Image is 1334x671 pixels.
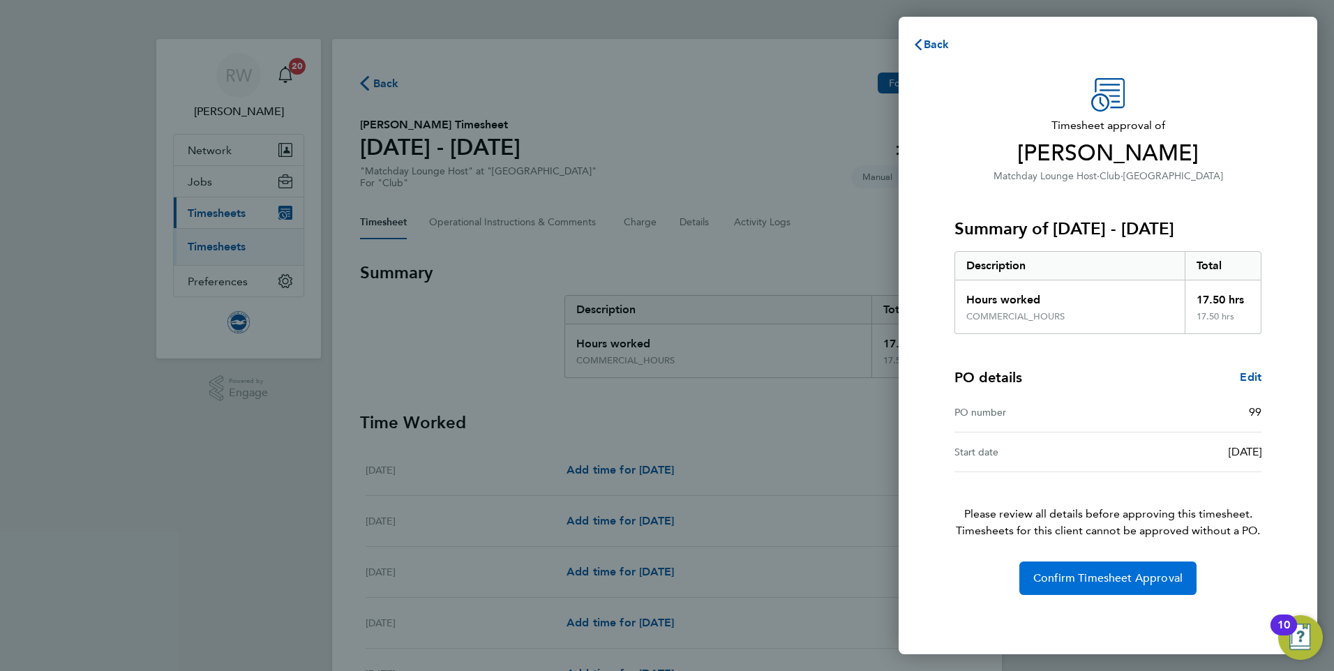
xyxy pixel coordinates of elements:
h4: PO details [954,368,1022,387]
span: 99 [1249,405,1261,419]
span: [PERSON_NAME] [954,140,1261,167]
div: Description [955,252,1185,280]
div: PO number [954,404,1108,421]
span: Club [1100,170,1121,182]
h3: Summary of [DATE] - [DATE] [954,218,1261,240]
button: Confirm Timesheet Approval [1019,561,1197,595]
div: 17.50 hrs [1185,280,1261,311]
span: Confirm Timesheet Approval [1033,571,1183,585]
button: Open Resource Center, 10 new notifications [1278,615,1323,660]
span: · [1097,170,1100,182]
div: [DATE] [1108,444,1261,460]
span: · [1121,170,1123,182]
p: Please review all details before approving this timesheet. [938,472,1278,539]
div: 17.50 hrs [1185,311,1261,333]
div: Start date [954,444,1108,460]
div: Total [1185,252,1261,280]
a: Edit [1240,369,1261,386]
div: 10 [1277,625,1290,643]
div: Summary of 01 - 31 Aug 2025 [954,251,1261,334]
span: Edit [1240,370,1261,384]
span: [GEOGRAPHIC_DATA] [1123,170,1223,182]
span: Timesheets for this client cannot be approved without a PO. [938,522,1278,539]
span: Back [924,38,950,51]
div: Hours worked [955,280,1185,311]
span: Timesheet approval of [954,117,1261,134]
div: COMMERCIAL_HOURS [966,311,1065,322]
span: Matchday Lounge Host [994,170,1097,182]
button: Back [899,31,964,59]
